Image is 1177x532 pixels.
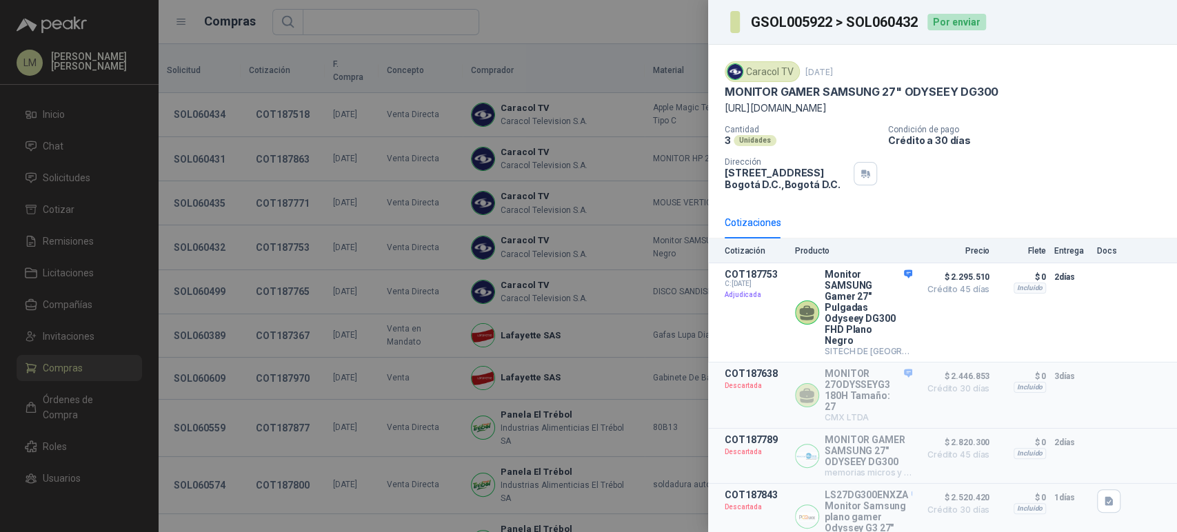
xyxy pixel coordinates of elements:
span: $ 2.295.510 [921,269,989,285]
p: MONITOR GAMER SAMSUNG 27" ODYSEEY DG300 [725,85,998,99]
p: Cantidad [725,125,877,134]
div: Unidades [734,135,776,146]
div: Incluido [1014,283,1046,294]
span: C: [DATE] [725,280,787,288]
p: Descartada [725,500,787,514]
p: Flete [998,246,1046,256]
img: Company Logo [727,64,743,79]
p: 3 [725,134,731,146]
p: Precio [921,246,989,256]
span: $ 2.446.853 [921,368,989,385]
p: $ 0 [998,269,1046,285]
p: MONITOR GAMER SAMSUNG 27" ODYSEEY DG300 [825,434,912,467]
p: $ 0 [998,434,1046,451]
span: Crédito 45 días [921,451,989,459]
span: $ 2.820.300 [921,434,989,451]
h3: GSOL005922 > SOL060432 [751,15,919,29]
p: Monitor SAMSUNG Gamer 27" Pulgadas Odyseey DG300 FHD Plano Negro [825,269,912,346]
p: memorias micros y partes sas [825,467,912,478]
span: $ 2.520.420 [921,489,989,506]
p: COT187843 [725,489,787,500]
div: Incluido [1014,503,1046,514]
p: COT187753 [725,269,787,280]
p: Descartada [725,379,787,393]
p: 2 días [1054,269,1089,285]
p: [DATE] [805,67,833,77]
div: Incluido [1014,448,1046,459]
p: MONITOR 27ODYSSEYG3 180H Tamaño: 27 [825,368,912,412]
div: Incluido [1014,382,1046,393]
p: [STREET_ADDRESS] Bogotá D.C. , Bogotá D.C. [725,167,848,190]
p: COT187638 [725,368,787,379]
p: [URL][DOMAIN_NAME] [725,102,1160,114]
img: Company Logo [796,444,818,467]
div: Por enviar [927,14,986,30]
p: Descartada [725,445,787,459]
div: Caracol TV [725,61,800,82]
p: Crédito a 30 días [888,134,1171,146]
div: Cotizaciones [725,215,781,230]
p: Cotización [725,246,787,256]
img: Company Logo [796,505,818,528]
p: 3 días [1054,368,1089,385]
p: $ 0 [998,368,1046,385]
p: 1 días [1054,489,1089,506]
p: COT187789 [725,434,787,445]
p: Docs [1097,246,1125,256]
span: Crédito 45 días [921,285,989,294]
p: 2 días [1054,434,1089,451]
p: Entrega [1054,246,1089,256]
p: $ 0 [998,489,1046,506]
span: Crédito 30 días [921,385,989,393]
p: Adjudicada [725,288,787,302]
span: Crédito 30 días [921,506,989,514]
p: Producto [795,246,912,256]
p: SITECH DE [GEOGRAPHIC_DATA] SAS [825,346,912,356]
p: CMX LTDA [825,412,912,422]
p: Condición de pago [888,125,1171,134]
p: Dirección [725,157,848,167]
